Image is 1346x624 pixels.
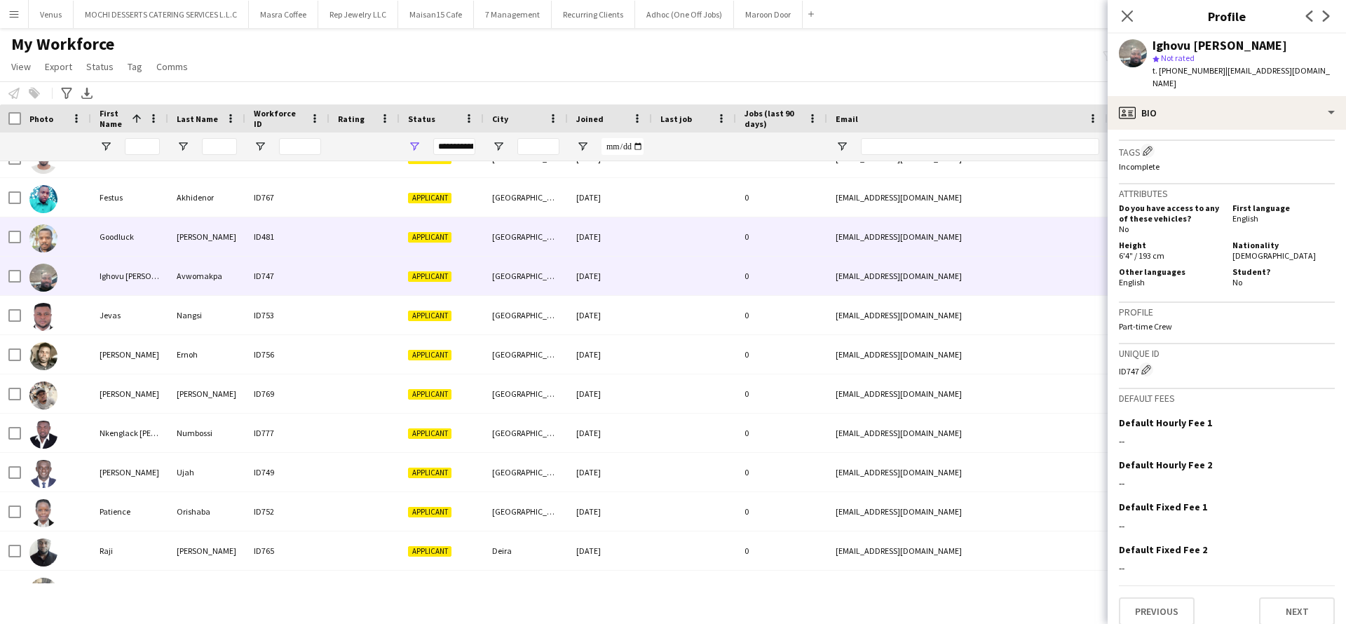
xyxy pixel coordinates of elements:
[1119,277,1145,287] span: English
[1119,266,1221,277] h5: Other languages
[1232,213,1258,224] span: English
[484,296,568,334] div: [GEOGRAPHIC_DATA]
[1119,416,1212,429] h3: Default Hourly Fee 1
[29,303,57,331] img: Jevas Nangsi
[245,414,329,452] div: ID777
[29,224,57,252] img: Goodluck Fineman
[827,414,1108,452] div: [EMAIL_ADDRESS][DOMAIN_NAME]
[29,1,74,28] button: Venus
[29,538,57,567] img: Raji Abdullahi Adebayo
[1153,39,1287,52] div: Ighovu [PERSON_NAME]
[484,571,568,609] div: [GEOGRAPHIC_DATA]
[408,350,451,360] span: Applicant
[1108,7,1346,25] h3: Profile
[568,374,652,413] div: [DATE]
[91,531,168,570] div: Raji
[168,257,245,295] div: Avwomakpa
[484,178,568,217] div: [GEOGRAPHIC_DATA]
[601,138,644,155] input: Joined Filter Input
[736,217,827,256] div: 0
[245,217,329,256] div: ID481
[151,57,193,76] a: Comms
[168,374,245,413] div: [PERSON_NAME]
[1232,250,1316,261] span: [DEMOGRAPHIC_DATA]
[1232,203,1335,213] h5: First language
[1119,144,1335,158] h3: Tags
[29,460,57,488] img: Nnamdi Kingsley Ujah
[91,296,168,334] div: Jevas
[484,335,568,374] div: [GEOGRAPHIC_DATA]
[168,178,245,217] div: Akhidenor
[245,374,329,413] div: ID769
[568,453,652,491] div: [DATE]
[1119,392,1335,405] h3: Default fees
[168,531,245,570] div: [PERSON_NAME]
[474,1,552,28] button: 7 Management
[58,85,75,102] app-action-btn: Advanced filters
[1119,520,1335,532] div: --
[177,140,189,153] button: Open Filter Menu
[736,492,827,531] div: 0
[1119,435,1335,447] div: --
[91,178,168,217] div: Festus
[736,335,827,374] div: 0
[408,193,451,203] span: Applicant
[827,571,1108,609] div: [EMAIL_ADDRESS][DOMAIN_NAME]
[254,140,266,153] button: Open Filter Menu
[245,257,329,295] div: ID747
[1119,203,1221,224] h5: Do you have access to any of these vehicles?
[484,217,568,256] div: [GEOGRAPHIC_DATA]
[74,1,249,28] button: MOCHI DESSERTS CATERING SERVICES L.L.C
[29,421,57,449] img: Nkenglack Joel Numbossi
[1119,321,1335,332] p: Part-time Crew
[736,453,827,491] div: 0
[29,185,57,213] img: Festus Akhidenor
[736,257,827,295] div: 0
[11,60,31,73] span: View
[254,108,304,129] span: Workforce ID
[408,468,451,478] span: Applicant
[245,296,329,334] div: ID753
[1119,477,1335,489] div: --
[827,178,1108,217] div: [EMAIL_ADDRESS][DOMAIN_NAME]
[827,335,1108,374] div: [EMAIL_ADDRESS][DOMAIN_NAME]
[827,453,1108,491] div: [EMAIL_ADDRESS][DOMAIN_NAME]
[122,57,148,76] a: Tag
[484,374,568,413] div: [GEOGRAPHIC_DATA]
[338,114,365,124] span: Rating
[736,531,827,570] div: 0
[1161,53,1195,63] span: Not rated
[1119,347,1335,360] h3: Unique ID
[1232,277,1242,287] span: No
[45,60,72,73] span: Export
[91,217,168,256] div: Goodluck
[827,217,1108,256] div: [EMAIL_ADDRESS][DOMAIN_NAME]
[492,114,508,124] span: City
[408,271,451,282] span: Applicant
[245,571,329,609] div: ID723
[836,114,858,124] span: Email
[484,531,568,570] div: Deira
[1119,501,1207,513] h3: Default Fixed Fee 1
[568,217,652,256] div: [DATE]
[736,178,827,217] div: 0
[734,1,803,28] button: Maroon Door
[552,1,635,28] button: Recurring Clients
[39,57,78,76] a: Export
[1119,562,1335,574] div: --
[827,492,1108,531] div: [EMAIL_ADDRESS][DOMAIN_NAME]
[100,108,126,129] span: First Name
[408,507,451,517] span: Applicant
[125,138,160,155] input: First Name Filter Input
[1153,65,1330,88] span: | [EMAIL_ADDRESS][DOMAIN_NAME]
[29,264,57,292] img: Ighovu Anthony Avwomakpa
[91,492,168,531] div: Patience
[827,257,1108,295] div: [EMAIL_ADDRESS][DOMAIN_NAME]
[568,414,652,452] div: [DATE]
[168,217,245,256] div: [PERSON_NAME]
[245,453,329,491] div: ID749
[245,335,329,374] div: ID756
[484,453,568,491] div: [GEOGRAPHIC_DATA]
[492,140,505,153] button: Open Filter Menu
[249,1,318,28] button: Masra Coffee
